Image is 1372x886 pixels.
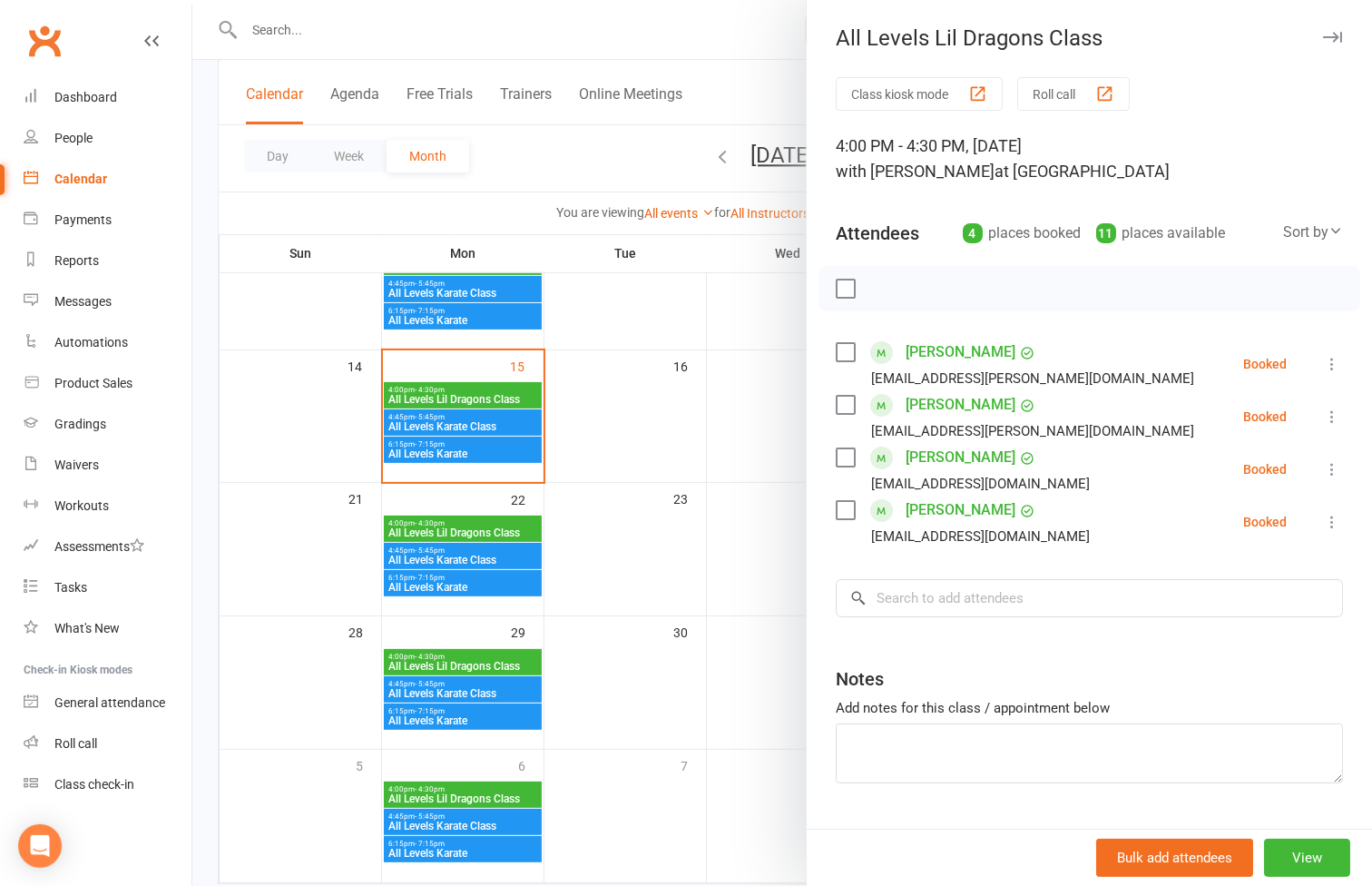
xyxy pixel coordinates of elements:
[871,525,1090,548] div: [EMAIL_ADDRESS][DOMAIN_NAME]
[24,445,191,486] a: Waivers
[1096,221,1226,246] div: places available
[24,608,191,649] a: What's New
[24,77,191,118] a: Dashboard
[906,443,1015,472] a: [PERSON_NAME]
[24,724,191,764] a: Roll call
[807,25,1372,51] div: All Levels Lil Dragons Class
[54,417,106,431] div: Gradings
[836,77,1003,111] button: Class kiosk mode
[1096,839,1253,877] button: Bulk add attendees
[24,683,191,724] a: General attendance kiosk mode
[54,695,165,710] div: General attendance
[1017,77,1130,111] button: Roll call
[24,200,191,241] a: Payments
[24,281,191,322] a: Messages
[54,212,112,227] div: Payments
[906,390,1015,419] a: [PERSON_NAME]
[54,539,144,554] div: Assessments
[54,172,107,186] div: Calendar
[871,419,1194,443] div: [EMAIL_ADDRESS][PERSON_NAME][DOMAIN_NAME]
[963,221,1082,246] div: places booked
[54,736,97,751] div: Roll call
[906,496,1015,525] a: [PERSON_NAME]
[1243,358,1287,370] div: Booked
[1243,410,1287,423] div: Booked
[54,376,132,390] div: Product Sales
[836,221,919,246] div: Attendees
[1243,516,1287,528] div: Booked
[24,486,191,527] a: Workouts
[836,697,1343,719] div: Add notes for this class / appointment below
[54,498,109,513] div: Workouts
[24,322,191,363] a: Automations
[836,162,995,181] span: with [PERSON_NAME]
[1096,223,1116,243] div: 11
[24,404,191,445] a: Gradings
[836,666,884,692] div: Notes
[24,159,191,200] a: Calendar
[24,527,191,567] a: Assessments
[1264,839,1350,877] button: View
[836,579,1343,617] input: Search to add attendees
[54,580,87,595] div: Tasks
[54,294,112,309] div: Messages
[871,472,1090,496] div: [EMAIL_ADDRESS][DOMAIN_NAME]
[906,338,1015,367] a: [PERSON_NAME]
[995,162,1170,181] span: at [GEOGRAPHIC_DATA]
[22,18,67,64] a: Clubworx
[54,458,99,472] div: Waivers
[24,567,191,608] a: Tasks
[24,118,191,159] a: People
[54,90,117,104] div: Dashboard
[54,621,120,635] div: What's New
[1283,221,1343,244] div: Sort by
[836,133,1343,184] div: 4:00 PM - 4:30 PM, [DATE]
[24,241,191,281] a: Reports
[871,367,1194,390] div: [EMAIL_ADDRESS][PERSON_NAME][DOMAIN_NAME]
[24,363,191,404] a: Product Sales
[24,764,191,805] a: Class kiosk mode
[54,777,134,792] div: Class check-in
[1243,463,1287,476] div: Booked
[54,335,128,349] div: Automations
[54,131,93,145] div: People
[54,253,99,268] div: Reports
[18,824,62,868] div: Open Intercom Messenger
[963,223,983,243] div: 4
